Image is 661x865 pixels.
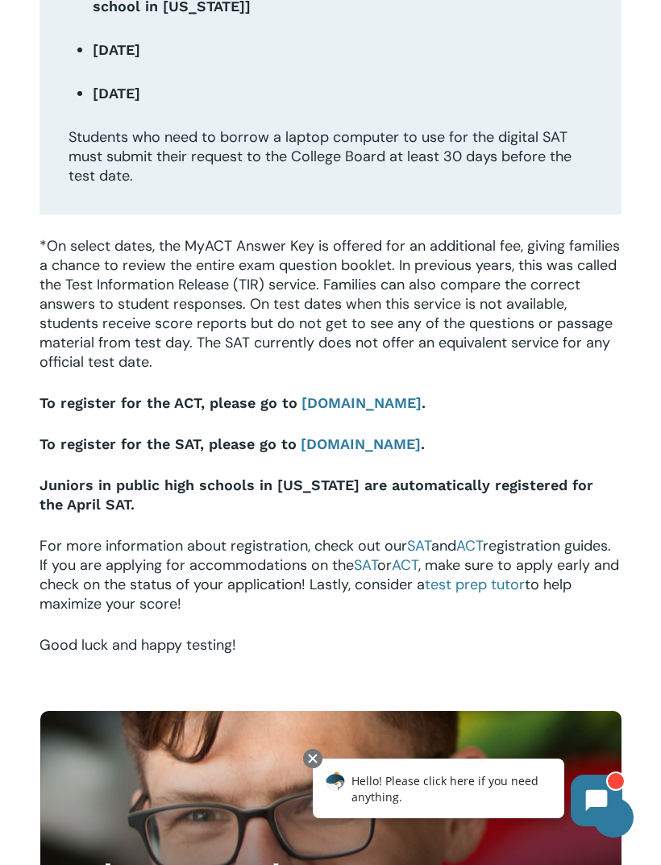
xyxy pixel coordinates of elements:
[297,435,421,454] a: [DOMAIN_NAME]
[39,236,620,372] span: *On select dates, the MyACT Answer Key is offered for an additional fee, giving families a chance...
[392,555,418,575] a: ACT
[421,435,425,452] b: .
[93,41,140,58] b: [DATE]
[296,746,638,842] iframe: Chatbot
[422,394,426,411] b: .
[301,394,422,411] b: [DOMAIN_NAME]
[301,435,421,452] b: [DOMAIN_NAME]
[39,394,297,411] b: To register for the ACT, please go to
[297,393,422,413] a: [DOMAIN_NAME]
[93,85,140,102] b: [DATE]
[425,575,525,594] a: test prep tutor
[69,127,592,185] p: Students who need to borrow a laptop computer to use for the digital SAT must submit their reques...
[407,536,431,555] a: SAT
[39,476,593,513] b: Juniors in public high schools in [US_STATE] are automatically registered for the April SAT.
[456,536,483,555] a: ACT
[39,635,621,655] p: Good luck and happy testing!
[39,435,297,452] b: To register for the SAT, please go to
[39,536,621,635] p: For more information about registration, check out our and registration guides. If you are applyi...
[354,555,377,575] a: SAT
